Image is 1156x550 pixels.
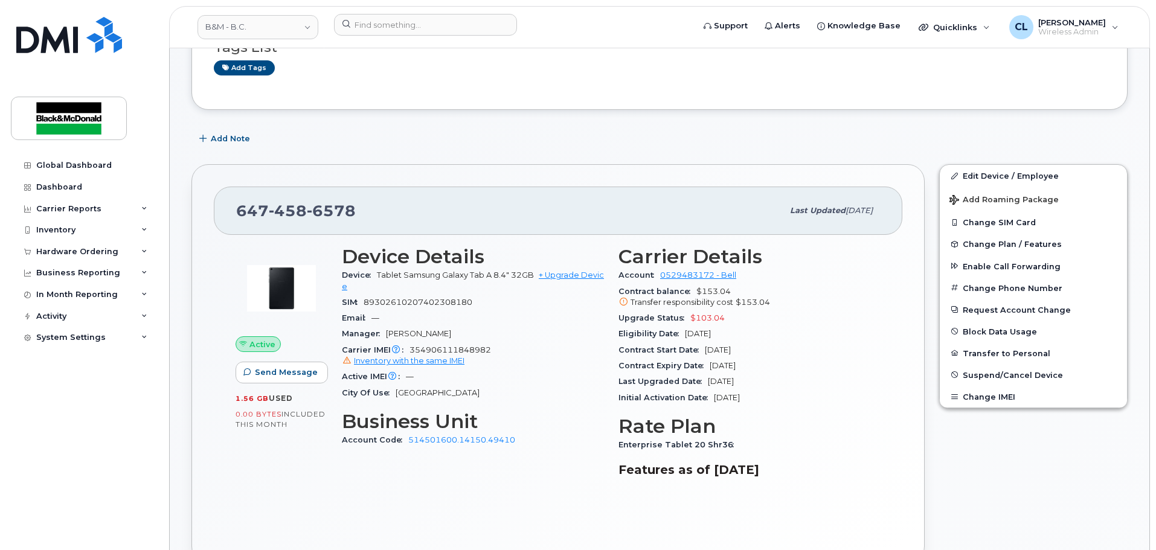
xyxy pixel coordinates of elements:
span: Eligibility Date [618,329,685,338]
span: Inventory with the same IMEI [354,356,464,365]
span: Manager [342,329,386,338]
button: Send Message [236,362,328,383]
span: 0.00 Bytes [236,410,281,418]
button: Change IMEI [940,386,1127,408]
span: Contract Expiry Date [618,361,710,370]
span: Carrier IMEI [342,345,409,354]
div: Quicklinks [910,15,998,39]
span: Enterprise Tablet 20 Shr36 [618,440,740,449]
button: Add Note [191,128,260,150]
button: Request Account Change [940,299,1127,321]
h3: Rate Plan [618,415,881,437]
span: Support [714,20,748,32]
span: Account Code [342,435,408,444]
h3: Carrier Details [618,246,881,267]
span: Send Message [255,366,318,378]
span: [DATE] [710,361,736,370]
button: Block Data Usage [940,321,1127,342]
h3: Features as of [DATE] [618,462,881,477]
a: B&M - B.C. [197,15,318,39]
span: [GEOGRAPHIC_DATA] [396,388,480,397]
a: 514501600.14150.49410 [408,435,515,444]
button: Add Roaming Package [940,187,1127,211]
span: 458 [269,202,307,220]
button: Enable Call Forwarding [940,255,1127,277]
span: CL [1015,20,1028,34]
span: $103.04 [690,313,725,322]
h3: Business Unit [342,411,604,432]
span: Transfer responsibility cost [631,298,733,307]
span: — [371,313,379,322]
span: Suspend/Cancel Device [963,370,1063,379]
span: [DATE] [705,345,731,354]
span: $153.04 [618,287,881,309]
a: Add tags [214,60,275,75]
span: Contract Start Date [618,345,705,354]
span: Enable Call Forwarding [963,261,1061,270]
span: Alerts [775,20,800,32]
button: Change Phone Number [940,277,1127,299]
span: 354906111848982 [342,345,604,367]
a: 0529483172 - Bell [660,270,736,280]
a: Inventory with the same IMEI [342,356,464,365]
span: Device [342,270,377,280]
span: [DATE] [708,377,734,386]
span: Add Note [211,133,250,144]
span: Active IMEI [342,372,406,381]
a: + Upgrade Device [342,270,604,290]
span: [DATE] [714,393,740,402]
span: Initial Activation Date [618,393,714,402]
span: Active [249,339,275,350]
span: — [406,372,414,381]
span: City Of Use [342,388,396,397]
span: 1.56 GB [236,394,269,403]
span: $153.04 [736,298,770,307]
span: Quicklinks [933,22,977,32]
h3: Tags List [214,40,1105,55]
span: Knowledge Base [827,20,901,32]
span: Last Upgraded Date [618,377,708,386]
span: SIM [342,298,364,307]
a: Edit Device / Employee [940,165,1127,187]
span: [PERSON_NAME] [1038,18,1106,27]
span: Change Plan / Features [963,240,1062,249]
button: Suspend/Cancel Device [940,364,1127,386]
span: used [269,394,293,403]
span: Last updated [790,206,846,215]
button: Change SIM Card [940,211,1127,233]
span: [DATE] [685,329,711,338]
span: [PERSON_NAME] [386,329,451,338]
span: Add Roaming Package [949,195,1059,206]
span: [DATE] [846,206,873,215]
span: Wireless Admin [1038,27,1106,37]
div: Candice Leung [1001,15,1127,39]
span: 89302610207402308180 [364,298,472,307]
span: 647 [236,202,356,220]
img: image20231002-3703462-1ponwpp.jpeg [245,252,318,324]
a: Knowledge Base [809,14,909,38]
span: Email [342,313,371,322]
button: Change Plan / Features [940,233,1127,255]
span: Upgrade Status [618,313,690,322]
a: Alerts [756,14,809,38]
button: Transfer to Personal [940,342,1127,364]
span: Tablet Samsung Galaxy Tab A 8.4" 32GB [377,270,534,280]
h3: Device Details [342,246,604,267]
input: Find something... [334,14,517,36]
span: 6578 [307,202,356,220]
span: Contract balance [618,287,696,296]
a: Support [695,14,756,38]
span: Account [618,270,660,280]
